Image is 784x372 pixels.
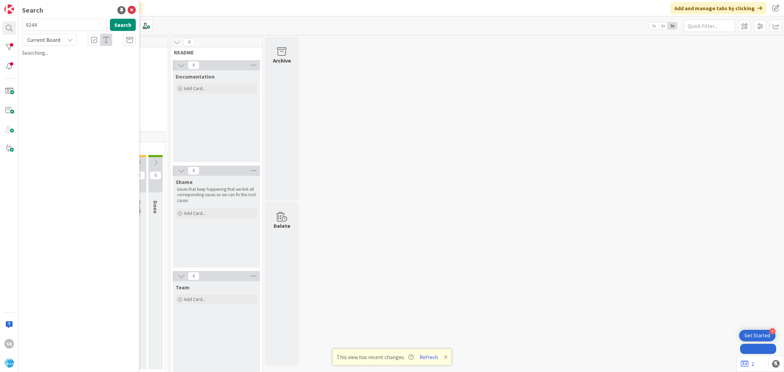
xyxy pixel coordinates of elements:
[741,360,754,368] a: 2
[133,171,145,180] span: 0
[176,73,215,80] span: Documentation
[176,179,193,185] span: Shame
[274,222,290,230] div: Delete
[684,20,735,32] input: Quick Filter...
[658,22,668,29] span: 2x
[4,4,14,14] img: Visit kanbanzone.com
[769,328,775,334] div: 4
[417,353,440,361] button: Refresh
[177,187,256,203] p: Issues that keep happening that we link all corresponding issues so we can fix the root cause.
[136,201,143,215] span: Verify
[176,284,190,291] span: Team
[649,22,658,29] span: 1x
[337,353,414,361] span: This view has recent changes.
[184,85,206,91] span: Add Card...
[22,19,107,31] input: Search for title...
[184,296,206,302] span: Add Card...
[745,332,770,339] div: Get Started
[27,36,60,43] span: Current Board
[273,56,291,65] div: Archive
[150,171,161,180] span: 0
[670,2,766,14] div: Add and manage tabs by clicking
[668,22,677,29] span: 3x
[184,210,206,216] span: Add Card...
[152,201,159,214] span: Done
[188,61,199,69] span: 0
[22,5,43,15] div: Search
[22,49,136,57] div: Searching...
[4,339,14,349] div: SB
[188,272,199,280] span: 0
[174,49,254,56] span: README
[110,19,136,31] button: Search
[188,167,199,175] span: 0
[183,38,195,46] span: 0
[4,358,14,368] img: avatar
[739,330,775,341] div: Open Get Started checklist, remaining modules: 4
